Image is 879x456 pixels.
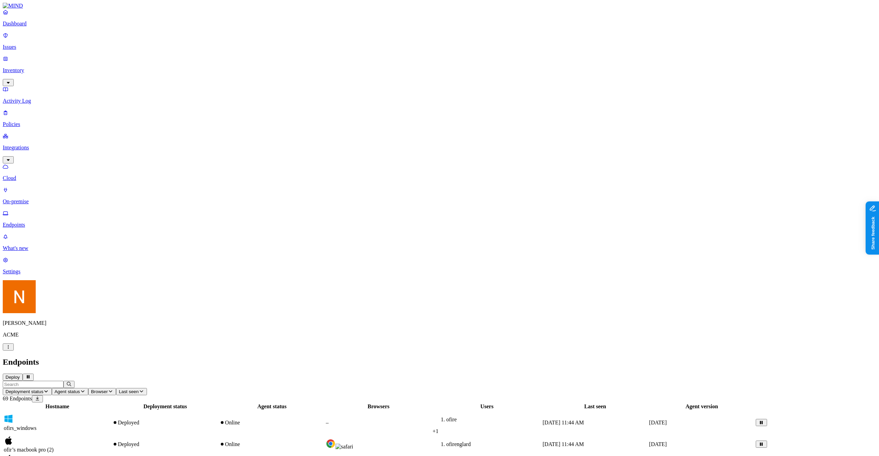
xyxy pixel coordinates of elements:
p: Activity Log [3,98,876,104]
span: Browser [91,389,108,394]
div: Online [219,441,324,447]
img: MIND [3,3,23,9]
p: Issues [3,44,876,50]
span: ofir’s macbook pro (2) [4,447,54,453]
div: Agent status [219,403,324,410]
div: Deployment status [112,403,218,410]
span: Agent status [55,389,80,394]
button: Deploy [3,374,23,381]
span: ofirenglard [446,441,471,447]
div: Agent version [649,403,754,410]
p: Inventory [3,67,876,73]
p: Integrations [3,145,876,151]
span: ofire [446,417,457,422]
p: Dashboard [3,21,876,27]
span: + 1 [433,428,438,434]
div: Users [433,403,541,410]
div: Hostname [4,403,111,410]
p: Endpoints [3,222,876,228]
span: 69 Endpoints [3,396,32,401]
p: [PERSON_NAME] [3,320,876,326]
p: On-premise [3,198,876,205]
p: What's new [3,245,876,251]
img: Nitai Mishary [3,280,36,313]
span: ofirs_windows [4,425,36,431]
span: [DATE] [649,420,667,425]
div: Online [219,420,324,426]
span: Deployed [118,420,139,425]
span: Last seen [119,389,139,394]
span: – [326,420,329,425]
p: ACME [3,332,876,338]
span: [DATE] [649,441,667,447]
img: windows [4,414,13,424]
h2: Endpoints [3,357,876,367]
span: [DATE] 11:44 AM [543,441,584,447]
span: Deployment status [5,389,43,394]
p: Policies [3,121,876,127]
span: Deployed [118,441,139,447]
p: Settings [3,269,876,275]
img: macos [4,436,13,445]
img: safari [335,444,353,450]
p: Cloud [3,175,876,181]
span: [DATE] 11:44 AM [543,420,584,425]
input: Search [3,381,64,388]
div: Browsers [326,403,431,410]
div: Last seen [543,403,648,410]
img: chrome [326,439,335,448]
